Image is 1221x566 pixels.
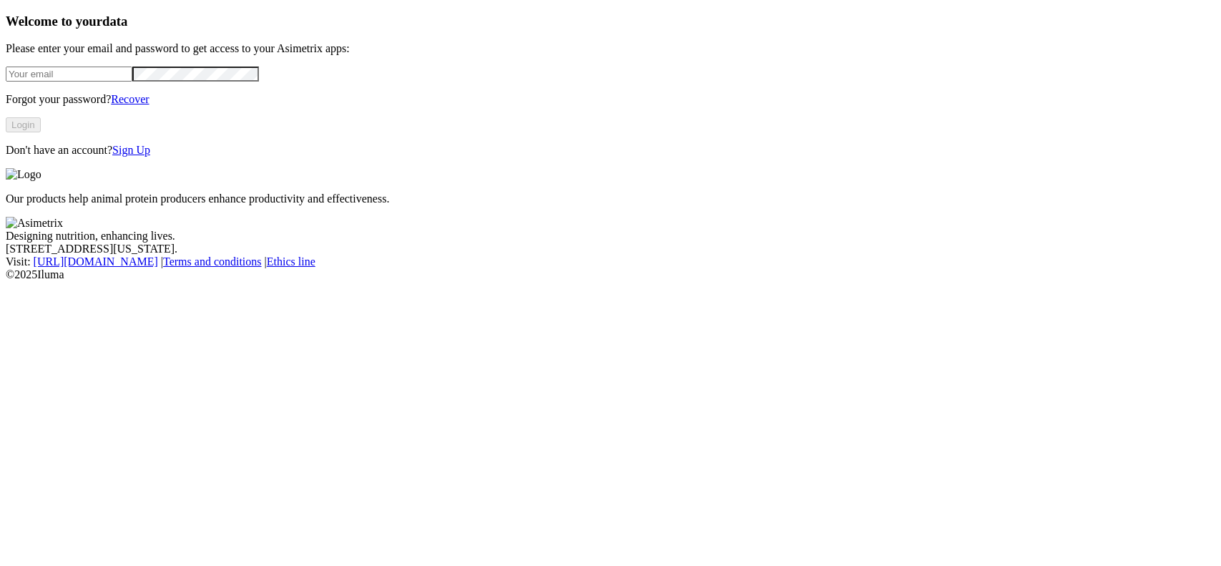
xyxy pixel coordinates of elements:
p: Forgot your password? [6,93,1215,106]
p: Our products help animal protein producers enhance productivity and effectiveness. [6,192,1215,205]
img: Asimetrix [6,217,63,230]
div: © 2025 Iluma [6,268,1215,281]
a: Terms and conditions [163,255,262,268]
div: Designing nutrition, enhancing lives. [6,230,1215,243]
button: Login [6,117,41,132]
input: Your email [6,67,132,82]
h3: Welcome to your [6,14,1215,29]
a: Sign Up [112,144,150,156]
p: Don't have an account? [6,144,1215,157]
a: [URL][DOMAIN_NAME] [34,255,158,268]
div: Visit : | | [6,255,1215,268]
img: Logo [6,168,41,181]
span: data [102,14,127,29]
div: [STREET_ADDRESS][US_STATE]. [6,243,1215,255]
a: Recover [111,93,149,105]
a: Ethics line [267,255,315,268]
p: Please enter your email and password to get access to your Asimetrix apps: [6,42,1215,55]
